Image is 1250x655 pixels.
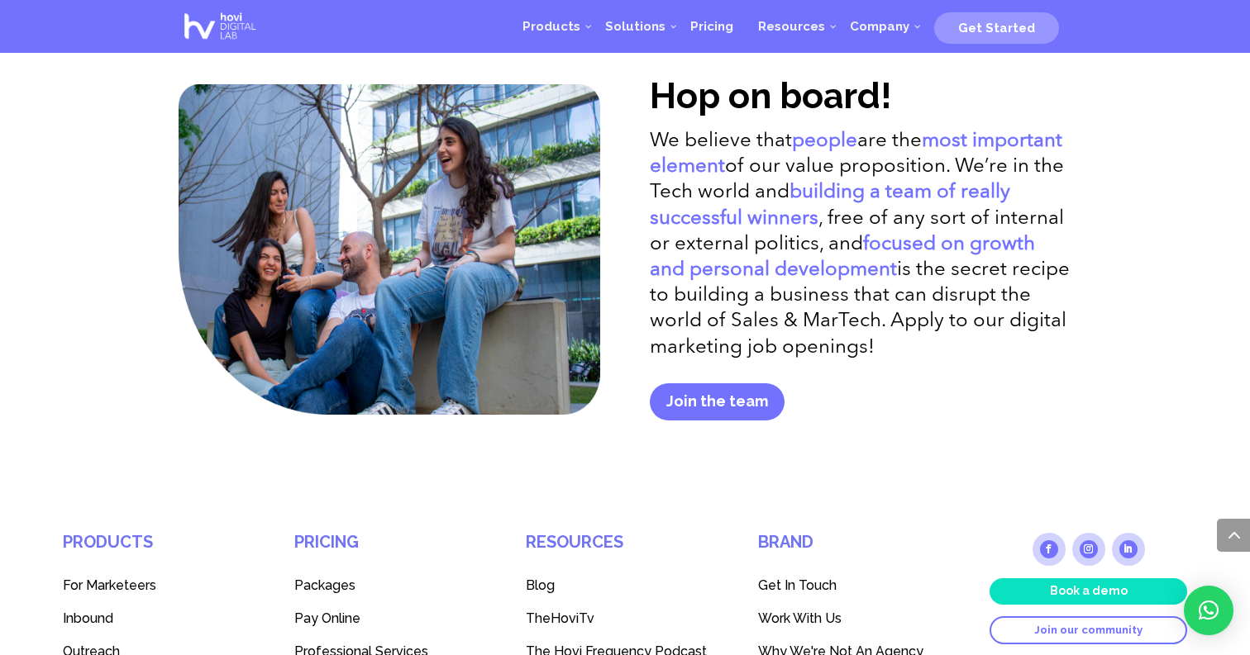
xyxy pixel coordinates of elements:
strong: focused on growth [863,235,1035,254]
a: TheHoviTv [526,601,724,634]
a: Solutions [593,2,678,51]
a: Join our community [990,616,1188,644]
a: Resources [746,2,837,51]
span: Packages [294,577,355,593]
span: Resources [758,19,825,34]
span: Company [850,19,909,34]
a: Join the team [650,383,785,420]
span: For Marketeers [63,577,156,593]
h2: Hop on board! [650,77,1071,124]
h4: Products [63,533,261,568]
a: Inbound [63,601,261,634]
img: group-garden [179,84,600,415]
span: Pay Online [294,610,360,626]
a: Blog [526,568,724,601]
a: Book a demo [990,578,1188,605]
h4: Pricing [294,533,493,568]
span: Products [522,19,580,34]
span: Pricing [690,19,733,34]
a: Follow on Instagram [1072,533,1105,566]
h4: Brand [758,533,957,568]
a: For Marketeers [63,568,261,601]
a: Products [510,2,593,51]
p: We believe that are the of our value proposition. We’re in the Tech world and , free of any sort ... [650,129,1071,361]
span: Inbound [63,610,113,626]
a: Get In Touch [758,568,957,601]
span: Get Started [958,21,1035,36]
span: Blog [526,577,555,593]
strong: and personal development [650,260,897,280]
span: people [792,131,857,151]
span: Work With Us [758,610,842,626]
a: Company [837,2,922,51]
span: TheHoviTv [526,610,594,626]
h4: Resources [526,533,724,568]
span: building a team of really successful winners [650,183,1010,228]
a: Packages [294,568,493,601]
a: Work With Us [758,601,957,634]
span: Solutions [605,19,666,34]
a: Follow on Facebook [1033,533,1066,566]
a: Follow on LinkedIn [1112,533,1145,566]
a: Get Started [934,14,1059,39]
a: Pay Online [294,601,493,634]
span: Get In Touch [758,577,837,593]
a: Pricing [678,2,746,51]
